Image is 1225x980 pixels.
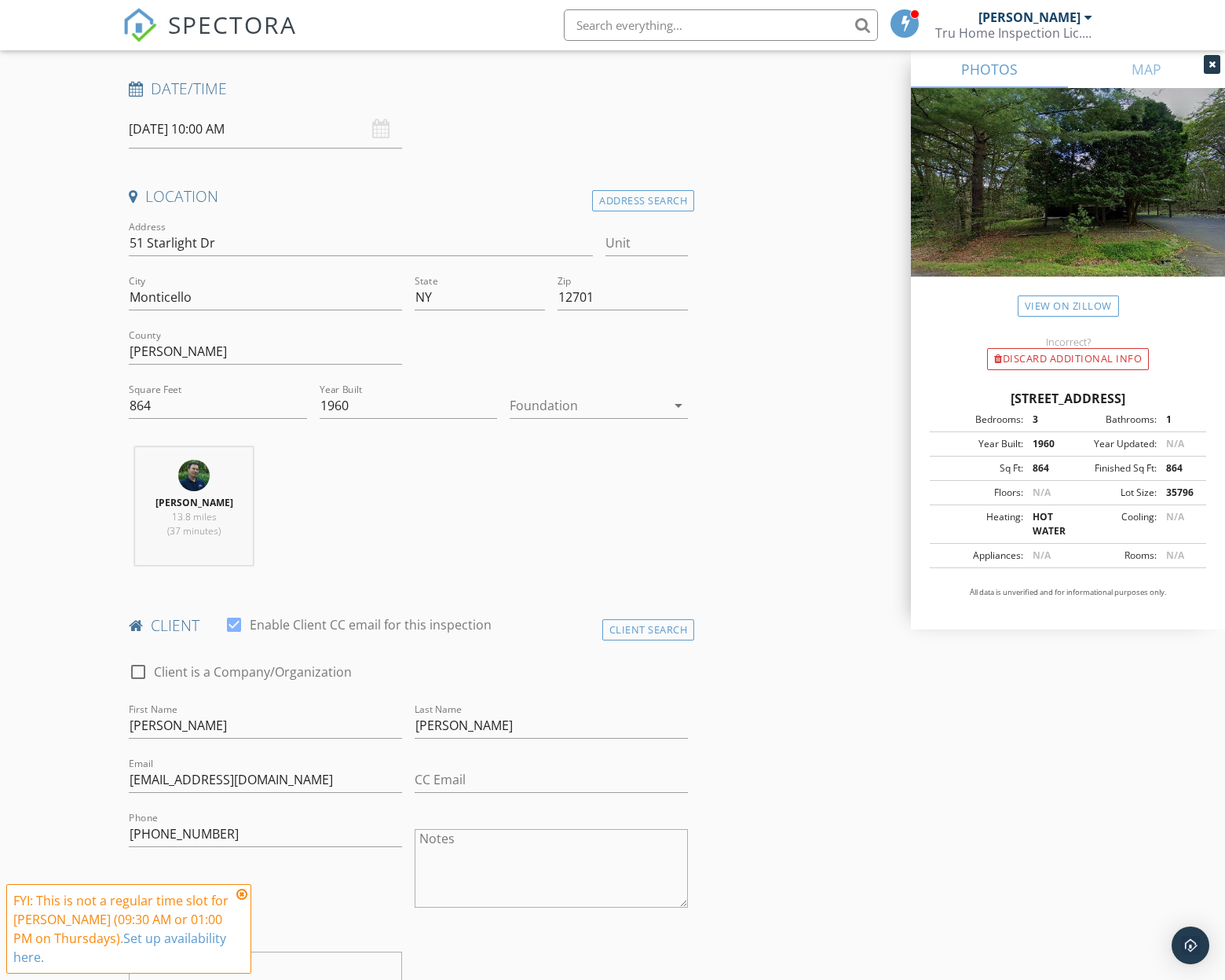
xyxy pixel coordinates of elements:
span: N/A [1166,510,1184,523]
a: PHOTOS [911,50,1068,88]
div: Appliances: [934,549,1023,563]
div: 1 [1157,413,1201,427]
input: Select date [129,110,402,149]
span: SPECTORA [168,8,297,41]
div: 864 [1023,461,1068,475]
label: Enable Client CC email for this inspection [250,617,492,633]
p: All data is unverified and for informational purposes only. [930,587,1206,598]
label: Client is a Company/Organization [154,664,352,680]
img: The Best Home Inspection Software - Spectora [122,8,157,42]
div: Bedrooms: [934,413,1023,427]
div: FYI: This is not a regular time slot for [PERSON_NAME] (09:30 AM or 01:00 PM on Thursdays). [13,891,232,967]
span: (37 minutes) [167,524,221,538]
input: Search everything... [564,9,878,41]
div: Lot Size: [1068,486,1157,500]
div: 864 [1157,461,1201,475]
span: N/A [1033,486,1051,499]
div: Bathrooms: [1068,413,1157,427]
div: Finished Sq Ft: [1068,461,1157,475]
a: SPECTORA [122,21,297,54]
div: 3 [1023,413,1068,427]
div: Incorrect? [911,336,1225,348]
span: N/A [1166,549,1184,562]
i: arrow_drop_down [669,396,688,415]
div: Floors: [934,486,1023,500]
div: Sq Ft: [934,461,1023,475]
div: 35796 [1157,486,1201,500]
div: Rooms: [1068,549,1157,563]
span: 13.8 miles [172,510,217,523]
h4: Location [129,186,688,207]
div: 1960 [1023,437,1068,451]
div: Heating: [934,510,1023,538]
span: N/A [1033,549,1051,562]
div: Open Intercom Messenger [1172,927,1209,964]
div: [STREET_ADDRESS] [930,389,1206,408]
strong: [PERSON_NAME] [155,496,233,509]
a: MAP [1068,50,1225,88]
div: Discard Additional info [987,348,1149,370]
h4: client [129,615,688,636]
div: Year Built: [934,437,1023,451]
div: Cooling: [1068,510,1157,538]
a: View on Zillow [1018,295,1119,317]
span: N/A [1166,437,1184,450]
div: Year Updated: [1068,437,1157,451]
img: profilepicsm.jpg [178,460,210,491]
div: Client Search [602,619,695,640]
div: Address Search [592,190,694,211]
img: streetview [911,88,1225,314]
div: [PERSON_NAME] [978,9,1081,25]
h4: Date/Time [129,79,688,99]
div: Tru Home Inspection Lic. #16000098755 [935,25,1092,41]
div: HOT WATER [1023,510,1068,538]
